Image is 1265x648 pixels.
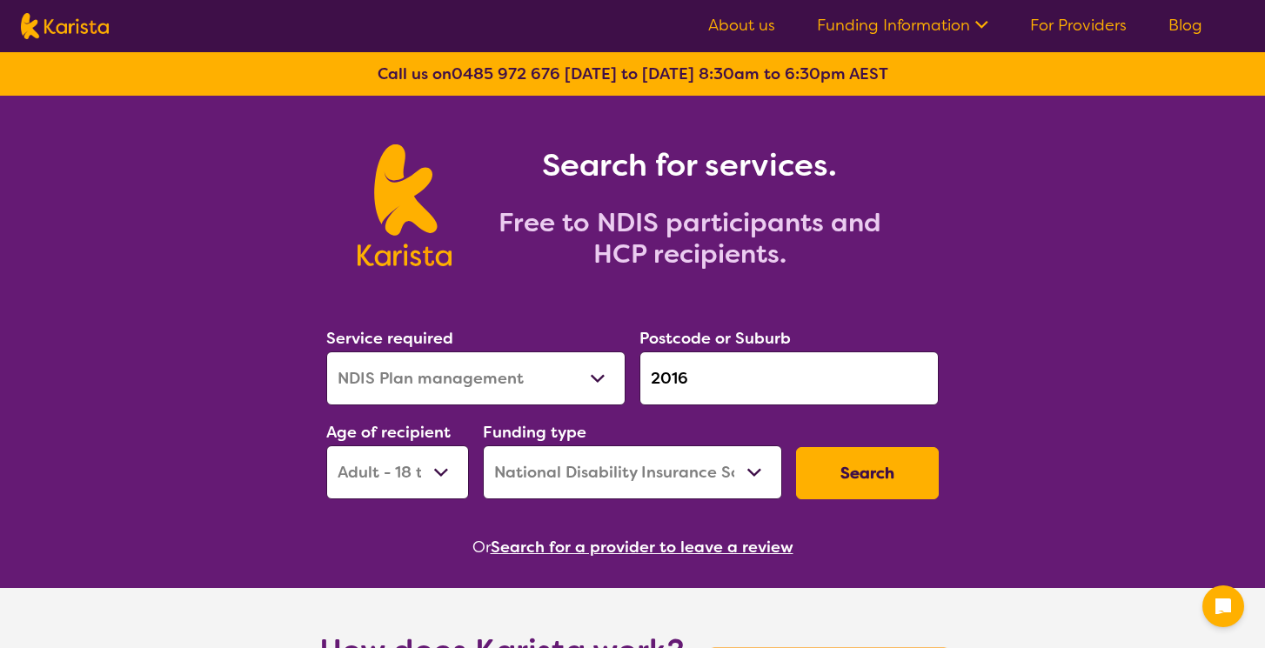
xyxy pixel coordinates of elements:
[326,422,451,443] label: Age of recipient
[708,15,775,36] a: About us
[358,144,451,266] img: Karista logo
[378,63,888,84] b: Call us on [DATE] to [DATE] 8:30am to 6:30pm AEST
[817,15,988,36] a: Funding Information
[452,63,560,84] a: 0485 972 676
[1168,15,1202,36] a: Blog
[1030,15,1127,36] a: For Providers
[639,328,791,349] label: Postcode or Suburb
[491,534,793,560] button: Search for a provider to leave a review
[21,13,109,39] img: Karista logo
[326,328,453,349] label: Service required
[472,144,907,186] h1: Search for services.
[483,422,586,443] label: Funding type
[472,534,491,560] span: Or
[639,351,939,405] input: Type
[472,207,907,270] h2: Free to NDIS participants and HCP recipients.
[796,447,939,499] button: Search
